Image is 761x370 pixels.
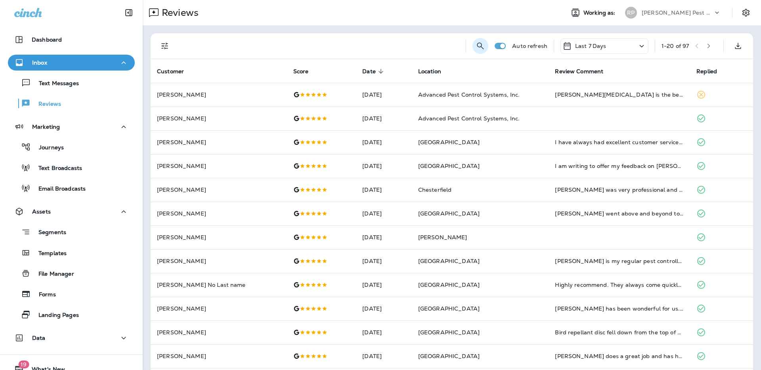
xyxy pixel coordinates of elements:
span: Score [293,68,319,75]
p: Forms [31,291,56,299]
p: Text Broadcasts [31,165,82,172]
button: Landing Pages [8,306,135,323]
button: File Manager [8,265,135,282]
button: Segments [8,223,135,240]
button: Assets [8,204,135,219]
p: Auto refresh [512,43,547,49]
button: Text Messages [8,74,135,91]
button: Collapse Sidebar [118,5,140,21]
p: [PERSON_NAME] [157,258,281,264]
p: [PERSON_NAME] Pest Solutions [642,10,713,16]
p: [PERSON_NAME] [157,187,281,193]
span: Date [362,68,386,75]
span: Replied [696,68,727,75]
span: [GEOGRAPHIC_DATA] [418,281,480,288]
p: File Manager [31,271,74,278]
span: Location [418,68,441,75]
span: Working as: [583,10,617,16]
p: [PERSON_NAME] [157,163,281,169]
span: [GEOGRAPHIC_DATA] [418,162,480,170]
p: Last 7 Days [575,43,606,49]
p: Email Broadcasts [31,185,86,193]
span: [GEOGRAPHIC_DATA] [418,210,480,217]
div: Matt Nicholson has been wonderful for us. We have had to reschedule a lot lately due to work bein... [555,305,684,313]
div: Sheldon went above and beyond to help me with my pest problem. He had a great service tech Andrew... [555,210,684,217]
div: I have always had excellent customer service. Jeremiah Rodriguez has been friendly, informative a... [555,138,684,146]
p: Data [32,335,46,341]
p: [PERSON_NAME] [157,92,281,98]
span: [GEOGRAPHIC_DATA] [418,139,480,146]
span: [GEOGRAPHIC_DATA] [418,353,480,360]
span: Review Comment [555,68,603,75]
div: RP [625,7,637,19]
td: [DATE] [356,130,411,154]
button: Reviews [8,95,135,112]
span: Date [362,68,376,75]
td: [DATE] [356,107,411,130]
div: I am writing to offer my feedback on Blake, a Rottler Pest Service Technician who consistently de... [555,162,684,170]
p: Dashboard [32,36,62,43]
p: Assets [32,208,51,215]
p: Journeys [31,144,64,152]
td: [DATE] [356,202,411,225]
button: Text Broadcasts [8,159,135,176]
div: 1 - 20 of 97 [662,43,689,49]
button: Filters [157,38,173,54]
button: Dashboard [8,32,135,48]
span: [PERSON_NAME] [418,234,467,241]
div: Highly recommend. They always come quickly and I never see any pest after they service my home . ... [555,281,684,289]
button: Templates [8,244,135,261]
p: [PERSON_NAME] No Last name [157,282,281,288]
button: Data [8,330,135,346]
p: [PERSON_NAME] [157,234,281,240]
span: 19 [18,360,29,368]
td: [DATE] [356,225,411,249]
button: Marketing [8,119,135,135]
td: [DATE] [356,297,411,320]
span: Chesterfield [418,186,452,193]
button: Inbox [8,55,135,71]
td: [DATE] [356,178,411,202]
td: [DATE] [356,273,411,297]
p: [PERSON_NAME] [157,139,281,145]
p: Landing Pages [31,312,79,319]
span: Review Comment [555,68,614,75]
span: [GEOGRAPHIC_DATA] [418,329,480,336]
span: [GEOGRAPHIC_DATA] [418,257,480,265]
span: Replied [696,68,717,75]
p: Segments [31,229,66,237]
td: [DATE] [356,83,411,107]
span: Customer [157,68,194,75]
div: Bird repellant disc fell down from the top of my 2 story porch, so "wildlife" guy came back out q... [555,328,684,336]
p: [PERSON_NAME] [157,115,281,122]
div: Jorge was very professional and answered all my questions. I highly recommend this company. [555,186,684,194]
p: [PERSON_NAME] [157,353,281,359]
span: [GEOGRAPHIC_DATA] [418,305,480,312]
span: Location [418,68,451,75]
div: Matt Nicholson does a great job and has helped us a ton with our mice problem! He always shows up... [555,352,684,360]
button: Forms [8,286,135,302]
button: Settings [739,6,753,20]
p: [PERSON_NAME] [157,305,281,312]
span: Score [293,68,309,75]
p: Marketing [32,124,60,130]
td: [DATE] [356,320,411,344]
p: [PERSON_NAME] [157,210,281,217]
p: Reviews [159,7,199,19]
td: [DATE] [356,344,411,368]
p: Text Messages [31,80,79,88]
button: Journeys [8,139,135,155]
button: Email Broadcasts [8,180,135,196]
div: Bobby Nix is the best at destroying pests!! [555,91,684,99]
button: Search Reviews [472,38,488,54]
td: [DATE] [356,249,411,273]
td: [DATE] [356,154,411,178]
p: Reviews [31,101,61,108]
span: Advanced Pest Control Systems, Inc. [418,91,520,98]
p: [PERSON_NAME] [157,329,281,336]
span: Advanced Pest Control Systems, Inc. [418,115,520,122]
button: Export as CSV [730,38,746,54]
span: Customer [157,68,184,75]
p: Templates [31,250,67,257]
p: Inbox [32,59,47,66]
